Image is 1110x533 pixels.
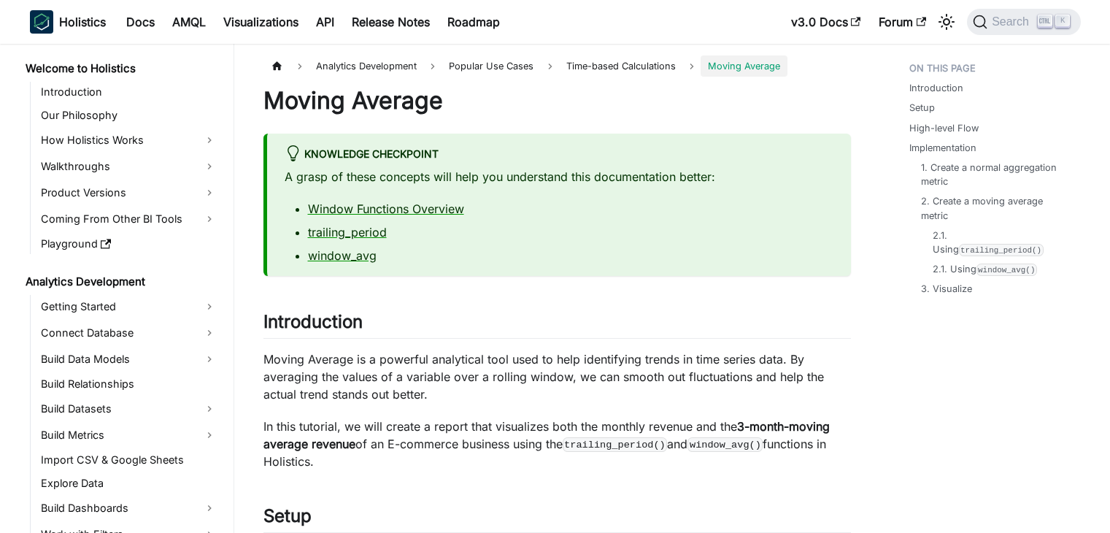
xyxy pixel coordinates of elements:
a: Explore Data [36,473,221,494]
a: Visualizations [215,10,307,34]
span: Search [987,15,1038,28]
code: trailing_period() [959,244,1044,256]
a: Introduction [909,81,963,95]
a: Build Data Models [36,348,221,371]
h2: Introduction [263,311,851,339]
a: window_avg [308,248,377,263]
p: In this tutorial, we will create a report that visualizes both the monthly revenue and the of an ... [263,418,851,470]
a: 2.1. Usingwindow_avg() [933,262,1038,276]
p: Moving Average is a powerful analytical tool used to help identifying trends in time series data.... [263,350,851,403]
a: HolisticsHolistics [30,10,106,34]
span: Popular Use Cases [442,55,541,77]
a: Playground [36,234,221,254]
a: Connect Database [36,321,221,345]
p: A grasp of these concepts will help you understand this documentation better: [285,168,833,185]
a: Build Metrics [36,423,221,447]
a: Coming From Other BI Tools [36,207,221,231]
a: Window Functions Overview [308,202,464,216]
a: Implementation [909,141,976,155]
h1: Moving Average [263,86,851,115]
code: window_avg() [976,264,1038,276]
a: AMQL [163,10,215,34]
a: 3. Visualize [921,282,972,296]
a: trailing_period [308,225,387,239]
a: Introduction [36,82,221,102]
a: Roadmap [439,10,509,34]
kbd: K [1055,15,1070,28]
a: Docs [117,10,163,34]
a: Analytics Development [21,272,221,292]
a: v3.0 Docs [782,10,870,34]
button: Switch between dark and light mode (currently light mode) [935,10,958,34]
a: Build Dashboards [36,496,221,520]
a: High-level Flow [909,121,979,135]
a: 2.1. Usingtrailing_period() [933,229,1060,256]
a: Setup [909,101,935,115]
button: Search (Ctrl+K) [967,9,1080,35]
div: Knowledge Checkpoint [285,145,833,164]
a: Getting Started [36,295,221,318]
a: Forum [870,10,935,34]
b: Holistics [59,13,106,31]
span: Time-based Calculations [559,55,683,77]
a: Welcome to Holistics [21,58,221,79]
code: trailing_period() [563,437,668,452]
nav: Breadcrumbs [263,55,851,77]
a: Import CSV & Google Sheets [36,450,221,470]
a: API [307,10,343,34]
span: Analytics Development [309,55,424,77]
a: Home page [263,55,291,77]
a: Build Datasets [36,397,221,421]
a: Walkthroughs [36,155,221,178]
a: Release Notes [343,10,439,34]
span: Moving Average [701,55,787,77]
nav: Docs sidebar [15,44,234,533]
a: Our Philosophy [36,105,221,126]
a: Build Relationships [36,374,221,394]
a: Product Versions [36,181,221,204]
code: window_avg() [687,437,763,452]
img: Holistics [30,10,53,34]
a: 2. Create a moving average metric [921,194,1066,222]
a: 1. Create a normal aggregation metric [921,161,1066,188]
a: How Holistics Works [36,129,221,152]
h2: Setup [263,505,851,533]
